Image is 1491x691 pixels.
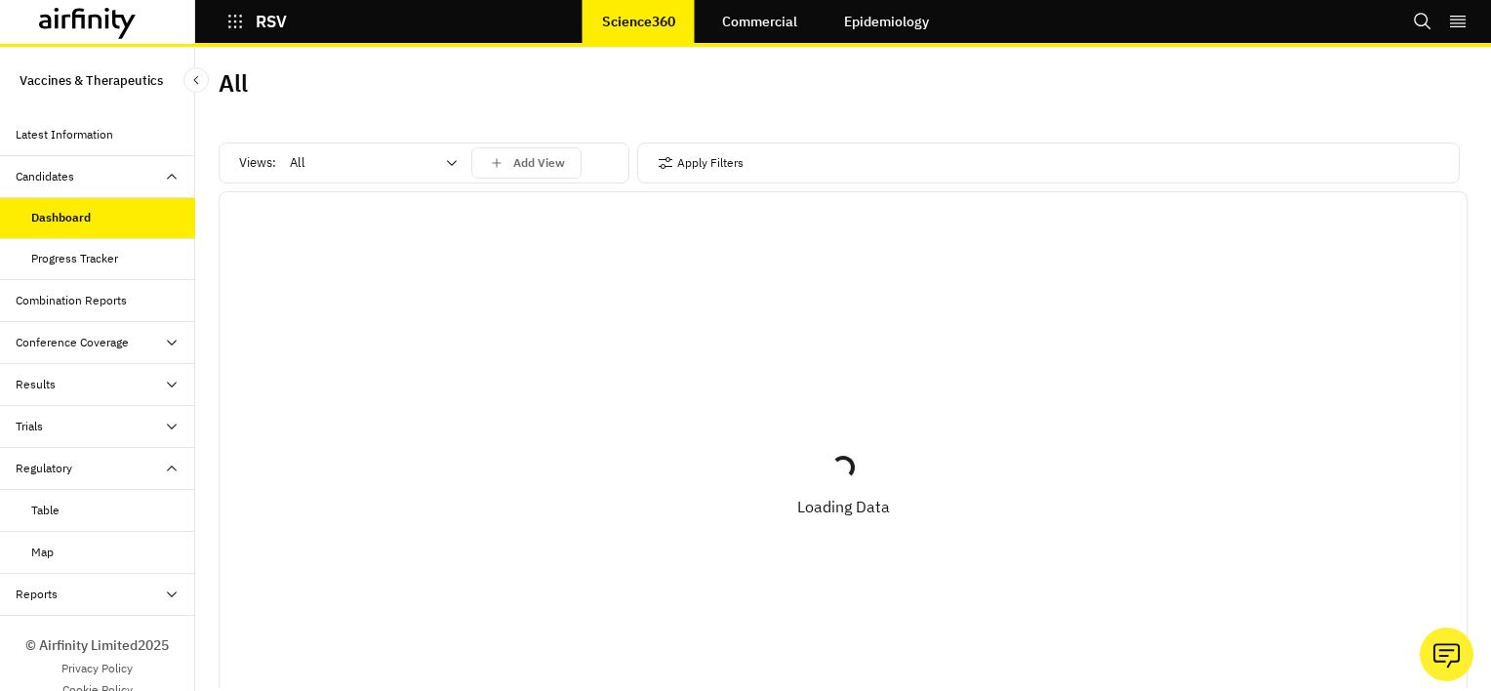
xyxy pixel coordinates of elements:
[16,126,113,143] div: Latest Information
[31,209,91,226] div: Dashboard
[16,418,43,435] div: Trials
[658,147,744,179] button: Apply Filters
[16,586,58,603] div: Reports
[16,168,74,185] div: Candidates
[16,334,129,351] div: Conference Coverage
[31,544,54,561] div: Map
[239,147,582,179] div: Views:
[31,502,60,519] div: Table
[513,156,565,170] p: Add View
[31,250,118,267] div: Progress Tracker
[20,62,163,99] p: Vaccines & Therapeutics
[25,635,169,656] p: © Airfinity Limited 2025
[1420,628,1473,681] button: Ask our analysts
[256,13,287,30] p: RSV
[183,67,209,93] button: Close Sidebar
[1413,5,1432,38] button: Search
[219,69,248,98] h2: All
[471,147,582,179] button: save changes
[602,14,675,29] p: Science360
[16,292,127,309] div: Combination Reports
[16,460,72,477] div: Regulatory
[797,495,890,518] p: Loading Data
[16,376,56,393] div: Results
[61,660,133,677] a: Privacy Policy
[226,5,287,38] button: RSV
